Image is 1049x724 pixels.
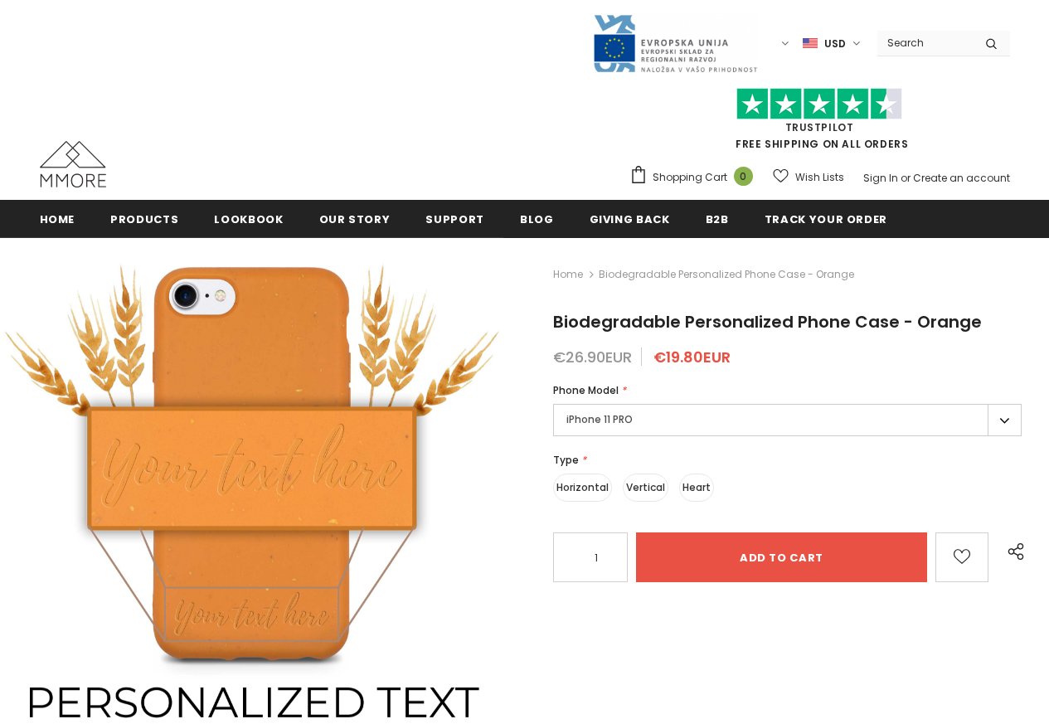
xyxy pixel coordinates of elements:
[214,211,283,227] span: Lookbook
[765,211,887,227] span: Track your order
[773,163,844,192] a: Wish Lists
[425,211,484,227] span: support
[629,165,761,190] a: Shopping Cart 0
[653,169,727,186] span: Shopping Cart
[214,200,283,237] a: Lookbook
[590,200,670,237] a: Giving back
[824,36,846,52] span: USD
[592,36,758,50] a: Javni Razpis
[553,265,583,284] a: Home
[553,453,579,467] span: Type
[110,200,178,237] a: Products
[629,95,1010,151] span: FREE SHIPPING ON ALL ORDERS
[734,167,753,186] span: 0
[901,171,911,185] span: or
[40,200,75,237] a: Home
[863,171,898,185] a: Sign In
[623,474,668,502] label: Vertical
[553,347,632,367] span: €26.90EUR
[553,404,1022,436] label: iPhone 11 PRO
[592,13,758,74] img: Javni Razpis
[590,211,670,227] span: Giving back
[520,211,554,227] span: Blog
[553,310,982,333] span: Biodegradable Personalized Phone Case - Orange
[706,200,729,237] a: B2B
[913,171,1010,185] a: Create an account
[520,200,554,237] a: Blog
[636,532,927,582] input: Add to cart
[785,120,854,134] a: Trustpilot
[736,88,902,120] img: Trust Pilot Stars
[40,211,75,227] span: Home
[319,200,391,237] a: Our Story
[706,211,729,227] span: B2B
[599,265,854,284] span: Biodegradable Personalized Phone Case - Orange
[803,36,818,51] img: USD
[553,383,619,397] span: Phone Model
[425,200,484,237] a: support
[319,211,391,227] span: Our Story
[653,347,731,367] span: €19.80EUR
[795,169,844,186] span: Wish Lists
[110,211,178,227] span: Products
[765,200,887,237] a: Track your order
[553,474,612,502] label: Horizontal
[679,474,714,502] label: Heart
[877,31,973,55] input: Search Site
[40,141,106,187] img: MMORE Cases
